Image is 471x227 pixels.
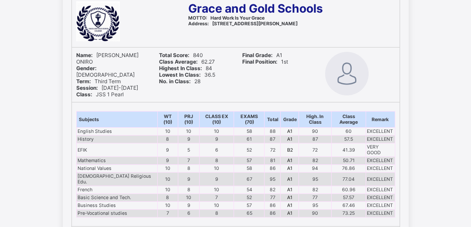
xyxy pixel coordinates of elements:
td: 41.39 [332,143,366,157]
td: National Values [76,165,157,173]
td: 52 [234,194,264,202]
b: Lowest In Class: [159,71,201,78]
td: 10 [157,165,178,173]
td: 8 [200,210,234,217]
td: 82 [264,186,281,194]
td: 77 [299,194,332,202]
td: A1 [281,202,299,210]
span: JSS 1 Pearl [76,91,124,98]
td: VERY GOOD [366,143,395,157]
span: 840 [159,52,203,58]
td: 8 [178,165,200,173]
td: EXCELLENT [366,128,395,136]
td: EXCELLENT [366,210,395,217]
td: A1 [281,136,299,143]
td: [DEMOGRAPHIC_DATA] Religious Edu. [76,173,157,186]
td: 86 [264,210,281,217]
td: 67 [234,173,264,186]
td: 10 [157,128,178,136]
td: A1 [281,186,299,194]
td: A1 [281,194,299,202]
th: CLASS EX (10) [200,112,234,128]
td: French [76,186,157,194]
td: 7 [178,157,200,165]
td: 87 [264,136,281,143]
td: 58 [234,165,264,173]
span: Grace and Gold Schools [188,1,323,15]
td: 7 [200,194,234,202]
td: 61 [234,136,264,143]
td: 76.86 [332,165,366,173]
td: History [76,136,157,143]
td: 77.04 [332,173,366,186]
b: Class Average: [159,58,198,65]
th: WT (10) [157,112,178,128]
td: Business Studies [76,202,157,210]
td: 82 [299,186,332,194]
td: 9 [200,173,234,186]
span: 62.27 [159,58,215,65]
td: EXCELLENT [366,157,395,165]
td: 10 [178,128,200,136]
td: 95 [299,202,332,210]
td: 57 [234,157,264,165]
td: EFIK [76,143,157,157]
td: 8 [157,136,178,143]
td: 10 [200,165,234,173]
b: Total Score: [159,52,190,58]
td: 95 [299,173,332,186]
td: 10 [157,173,178,186]
th: EXAMS (70) [234,112,264,128]
td: 87 [299,136,332,143]
td: 6 [200,143,234,157]
span: [PERSON_NAME] ONIRO [76,52,139,65]
td: B2 [281,143,299,157]
td: 9 [178,202,200,210]
b: No. in Class: [159,78,191,85]
td: 77 [264,194,281,202]
b: MOTTO: [188,15,207,21]
td: Basic Science and Tech. [76,194,157,202]
b: Class: [76,91,92,98]
th: High. In Class [299,112,332,128]
td: 60.96 [332,186,366,194]
b: Session: [76,85,98,91]
b: Highest In Class: [159,65,202,71]
td: A1 [281,210,299,217]
td: A1 [281,173,299,186]
span: Hard Work Is Your Grace [188,15,264,21]
th: PRJ (10) [178,112,200,128]
td: 65 [234,210,264,217]
td: 72 [299,143,332,157]
td: 60 [332,128,366,136]
td: EXCELLENT [366,165,395,173]
th: Grade [281,112,299,128]
b: Name: [76,52,93,58]
td: English Studies [76,128,157,136]
td: 6 [178,210,200,217]
td: 10 [200,186,234,194]
span: [DEMOGRAPHIC_DATA] [76,65,135,78]
td: A1 [281,128,299,136]
span: A1 [242,52,282,58]
td: A1 [281,157,299,165]
span: 1st [242,58,288,65]
td: 86 [264,202,281,210]
td: EXCELLENT [366,136,395,143]
td: 9 [157,157,178,165]
td: 94 [299,165,332,173]
td: 57 [234,202,264,210]
td: EXCELLENT [366,186,395,194]
td: 95 [264,173,281,186]
td: Pre-Vocational studies [76,210,157,217]
th: Class Average [332,112,366,128]
td: Mathematics [76,157,157,165]
span: 28 [159,78,200,85]
td: EXCELLENT [366,173,395,186]
td: 82 [299,157,332,165]
span: 84 [159,65,212,71]
td: EXCELLENT [366,194,395,202]
th: Total [264,112,281,128]
td: EXCELLENT [366,202,395,210]
td: 10 [200,202,234,210]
